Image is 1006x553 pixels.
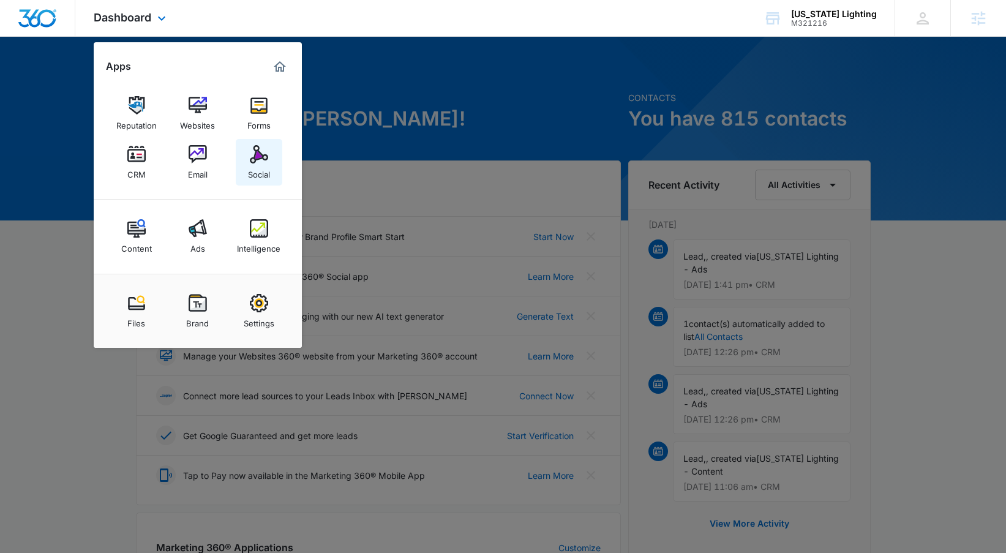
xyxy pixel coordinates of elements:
[106,61,131,72] h2: Apps
[113,139,160,186] a: CRM
[127,164,146,179] div: CRM
[180,115,215,130] div: Websites
[113,90,160,137] a: Reputation
[247,115,271,130] div: Forms
[127,312,145,328] div: Files
[248,164,270,179] div: Social
[236,139,282,186] a: Social
[113,288,160,334] a: Files
[791,9,877,19] div: account name
[175,288,221,334] a: Brand
[175,90,221,137] a: Websites
[113,213,160,260] a: Content
[188,164,208,179] div: Email
[175,213,221,260] a: Ads
[791,19,877,28] div: account id
[94,11,151,24] span: Dashboard
[236,90,282,137] a: Forms
[190,238,205,254] div: Ads
[121,238,152,254] div: Content
[244,312,274,328] div: Settings
[236,213,282,260] a: Intelligence
[186,312,209,328] div: Brand
[237,238,280,254] div: Intelligence
[116,115,157,130] div: Reputation
[270,57,290,77] a: Marketing 360® Dashboard
[175,139,221,186] a: Email
[236,288,282,334] a: Settings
